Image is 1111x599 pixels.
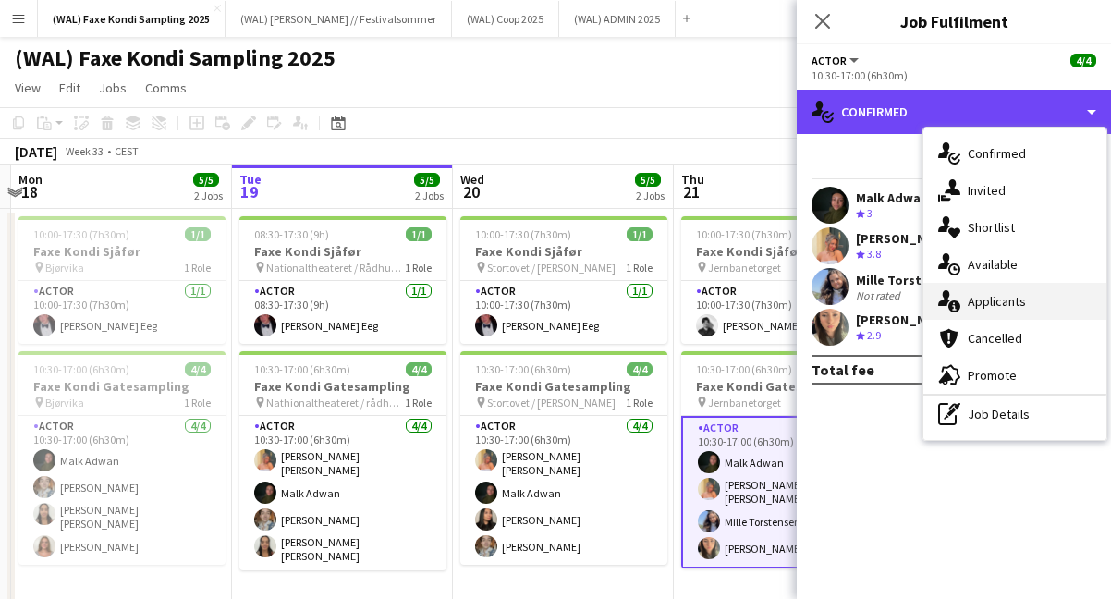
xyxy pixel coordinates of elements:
[923,283,1106,320] div: Applicants
[226,1,452,37] button: (WAL) [PERSON_NAME] // Festivalsommer
[812,54,861,67] button: Actor
[923,209,1106,246] div: Shortlist
[59,79,80,96] span: Edit
[681,216,888,344] app-job-card: 10:00-17:30 (7h30m)1/1Faxe Kondi Sjåfør Jernbanetorget1 RoleActor1/110:00-17:30 (7h30m)[PERSON_NAME]
[867,206,873,220] span: 3
[475,227,571,241] span: 10:00-17:30 (7h30m)
[856,312,954,328] div: [PERSON_NAME]
[923,246,1106,283] div: Available
[681,378,888,395] h3: Faxe Kondi Gatesampling
[15,79,41,96] span: View
[18,171,43,188] span: Mon
[681,351,888,568] app-job-card: 10:30-17:00 (6h30m)4/4Faxe Kondi Gatesampling Jernbanetorget1 RoleActor4/410:30-17:00 (6h30m)Malk...
[45,396,84,410] span: Bjørvika
[627,227,653,241] span: 1/1
[239,378,446,395] h3: Faxe Kondi Gatesampling
[406,362,432,376] span: 4/4
[194,189,223,202] div: 2 Jobs
[405,396,432,410] span: 1 Role
[681,171,704,188] span: Thu
[923,357,1106,394] div: Promote
[405,261,432,275] span: 1 Role
[138,76,194,100] a: Comms
[193,173,219,187] span: 5/5
[239,416,446,570] app-card-role: Actor4/410:30-17:00 (6h30m)[PERSON_NAME] [PERSON_NAME]Malk Adwan[PERSON_NAME][PERSON_NAME] [PERSO...
[145,79,187,96] span: Comms
[99,79,127,96] span: Jobs
[856,230,1055,247] div: [PERSON_NAME] [PERSON_NAME]
[239,243,446,260] h3: Faxe Kondi Sjåfør
[52,76,88,100] a: Edit
[184,396,211,410] span: 1 Role
[487,261,616,275] span: Stortovet / [PERSON_NAME]
[61,144,107,158] span: Week 33
[708,261,781,275] span: Jernbanetorget
[867,328,881,342] span: 2.9
[406,227,432,241] span: 1/1
[1070,54,1096,67] span: 4/4
[626,261,653,275] span: 1 Role
[415,189,444,202] div: 2 Jobs
[681,416,888,568] app-card-role: Actor4/410:30-17:00 (6h30m)Malk Adwan[PERSON_NAME] [PERSON_NAME]Mille Torstensen[PERSON_NAME]
[18,351,226,565] app-job-card: 10:30-17:00 (6h30m)4/4Faxe Kondi Gatesampling Bjørvika1 RoleActor4/410:30-17:00 (6h30m)Malk Adwan...
[460,281,667,344] app-card-role: Actor1/110:00-17:30 (7h30m)[PERSON_NAME] Eeg
[487,396,616,410] span: Stortovet / [PERSON_NAME]
[92,76,134,100] a: Jobs
[681,281,888,344] app-card-role: Actor1/110:00-17:30 (7h30m)[PERSON_NAME]
[239,281,446,344] app-card-role: Actor1/108:30-17:30 (9h)[PERSON_NAME] Eeg
[812,361,874,379] div: Total fee
[678,181,704,202] span: 21
[460,351,667,565] div: 10:30-17:00 (6h30m)4/4Faxe Kondi Gatesampling Stortovet / [PERSON_NAME]1 RoleActor4/410:30-17:00 ...
[185,227,211,241] span: 1/1
[33,362,129,376] span: 10:30-17:00 (6h30m)
[856,288,904,302] div: Not rated
[458,181,484,202] span: 20
[33,227,129,241] span: 10:00-17:30 (7h30m)
[460,378,667,395] h3: Faxe Kondi Gatesampling
[185,362,211,376] span: 4/4
[18,216,226,344] app-job-card: 10:00-17:30 (7h30m)1/1Faxe Kondi Sjåfør Bjørvika1 RoleActor1/110:00-17:30 (7h30m)[PERSON_NAME] Eeg
[184,261,211,275] span: 1 Role
[460,243,667,260] h3: Faxe Kondi Sjåfør
[923,135,1106,172] div: Confirmed
[475,362,571,376] span: 10:30-17:00 (6h30m)
[696,227,792,241] span: 10:00-17:30 (7h30m)
[867,247,881,261] span: 3.8
[38,1,226,37] button: (WAL) Faxe Kondi Sampling 2025
[460,171,484,188] span: Wed
[627,362,653,376] span: 4/4
[460,416,667,565] app-card-role: Actor4/410:30-17:00 (6h30m)[PERSON_NAME] [PERSON_NAME]Malk Adwan[PERSON_NAME][PERSON_NAME]
[115,144,139,158] div: CEST
[635,173,661,187] span: 5/5
[266,396,405,410] span: Nathionaltheateret / rådhusplassen
[45,261,84,275] span: Bjørvika
[708,396,781,410] span: Jernbanetorget
[237,181,262,202] span: 19
[812,54,847,67] span: Actor
[452,1,559,37] button: (WAL) Coop 2025
[18,378,226,395] h3: Faxe Kondi Gatesampling
[923,172,1106,209] div: Invited
[15,142,57,161] div: [DATE]
[696,362,792,376] span: 10:30-17:00 (6h30m)
[636,189,665,202] div: 2 Jobs
[856,272,958,288] div: Mille Torstensen
[460,216,667,344] app-job-card: 10:00-17:30 (7h30m)1/1Faxe Kondi Sjåfør Stortovet / [PERSON_NAME]1 RoleActor1/110:00-17:30 (7h30m...
[16,181,43,202] span: 18
[18,243,226,260] h3: Faxe Kondi Sjåfør
[239,216,446,344] app-job-card: 08:30-17:30 (9h)1/1Faxe Kondi Sjåfør Nationaltheateret / Rådhusplassen1 RoleActor1/108:30-17:30 (...
[797,90,1111,134] div: Confirmed
[18,281,226,344] app-card-role: Actor1/110:00-17:30 (7h30m)[PERSON_NAME] Eeg
[797,9,1111,33] h3: Job Fulfilment
[812,68,1096,82] div: 10:30-17:00 (6h30m)
[239,351,446,570] div: 10:30-17:00 (6h30m)4/4Faxe Kondi Gatesampling Nathionaltheateret / rådhusplassen1 RoleActor4/410:...
[239,171,262,188] span: Tue
[254,227,329,241] span: 08:30-17:30 (9h)
[414,173,440,187] span: 5/5
[856,189,928,206] div: Malk Adwan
